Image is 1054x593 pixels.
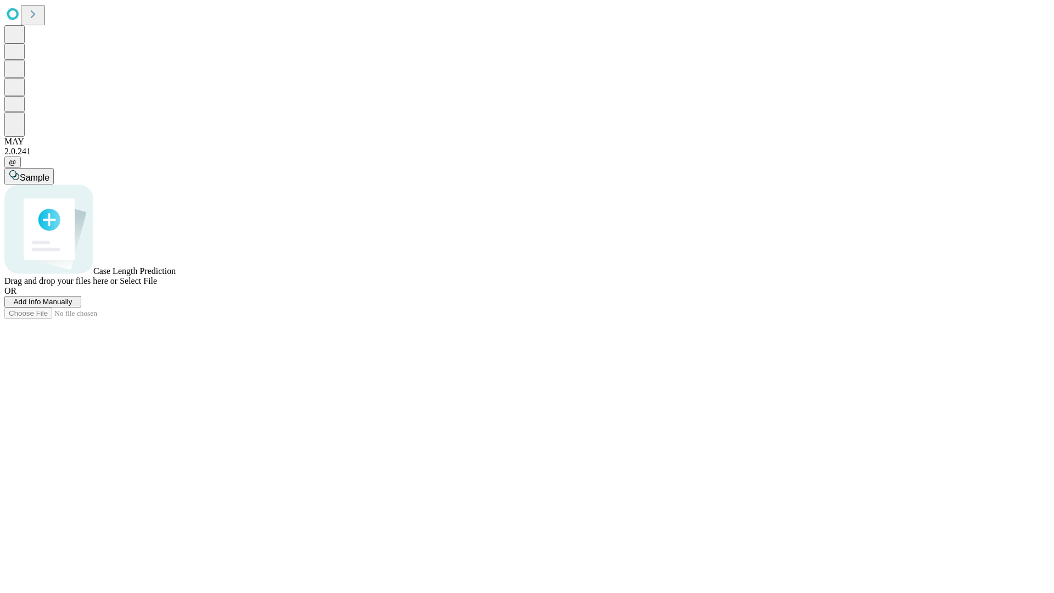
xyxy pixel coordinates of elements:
div: MAY [4,137,1050,147]
button: Add Info Manually [4,296,81,307]
button: Sample [4,168,54,184]
button: @ [4,156,21,168]
span: Drag and drop your files here or [4,276,117,286]
span: Case Length Prediction [93,266,176,276]
span: @ [9,158,16,166]
div: 2.0.241 [4,147,1050,156]
span: Select File [120,276,157,286]
span: Sample [20,173,49,182]
span: Add Info Manually [14,298,72,306]
span: OR [4,286,16,295]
